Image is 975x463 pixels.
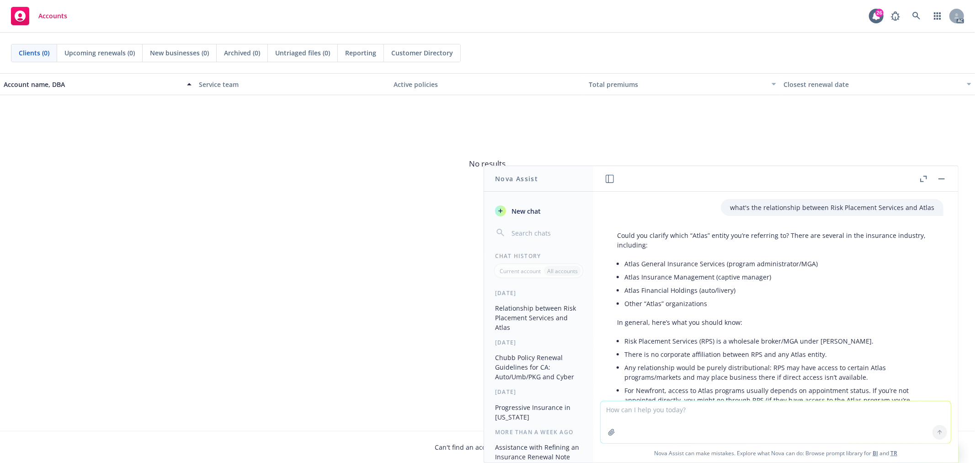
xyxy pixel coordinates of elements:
div: [DATE] [484,289,593,297]
div: [DATE] [484,388,593,396]
button: Progressive Insurance in [US_STATE] [491,400,586,425]
span: New chat [510,206,541,216]
li: Atlas Insurance Management (captive manager) [624,270,934,284]
span: Accounts [38,12,67,20]
a: Accounts [7,3,71,29]
a: Search [907,7,926,25]
h1: Nova Assist [495,174,538,183]
a: BI [873,449,878,457]
div: [DATE] [484,339,593,346]
div: Chat History [484,252,593,260]
input: Search chats [510,226,582,239]
div: Service team [199,80,387,89]
p: In general, here’s what you should know: [617,318,934,327]
div: More than a week ago [484,428,593,436]
button: Total premiums [585,73,780,95]
div: Active policies [394,80,581,89]
a: Report a Bug [886,7,905,25]
a: Switch app [928,7,947,25]
p: Could you clarify which “Atlas” entity you’re referring to? There are several in the insurance in... [617,231,934,250]
li: Other “Atlas” organizations [624,297,934,310]
div: Total premiums [589,80,767,89]
span: Untriaged files (0) [275,48,330,58]
li: Any relationship would be purely distributional: RPS may have access to certain Atlas programs/ma... [624,361,934,384]
li: Atlas General Insurance Services (program administrator/MGA) [624,257,934,270]
div: Account name, DBA [4,80,181,89]
span: Upcoming renewals (0) [64,48,135,58]
span: Can't find an account? [435,442,540,452]
button: Closest renewal date [780,73,975,95]
p: Current account [500,267,541,275]
li: Atlas Financial Holdings (auto/livery) [624,284,934,297]
button: Active policies [390,73,585,95]
span: Nova Assist can make mistakes. Explore what Nova can do: Browse prompt library for and [597,444,954,463]
p: what's the relationship between Risk Placement Services and Atlas [730,203,934,212]
li: There is no corporate affiliation between RPS and any Atlas entity. [624,348,934,361]
span: Reporting [345,48,376,58]
a: TR [890,449,897,457]
span: Clients (0) [19,48,49,58]
div: Closest renewal date [783,80,961,89]
span: Customer Directory [391,48,453,58]
li: Risk Placement Services (RPS) is a wholesale broker/MGA under [PERSON_NAME]. [624,334,934,348]
button: Service team [195,73,390,95]
button: New chat [491,203,586,219]
span: Archived (0) [224,48,260,58]
li: For Newfront, access to Atlas programs usually depends on appointment status. If you’re not appoi... [624,384,934,416]
button: Chubb Policy Renewal Guidelines for CA: Auto/Umb/PKG and Cyber [491,350,586,384]
div: 26 [875,9,884,17]
span: New businesses (0) [150,48,209,58]
button: Relationship between Risk Placement Services and Atlas [491,301,586,335]
p: All accounts [547,267,578,275]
